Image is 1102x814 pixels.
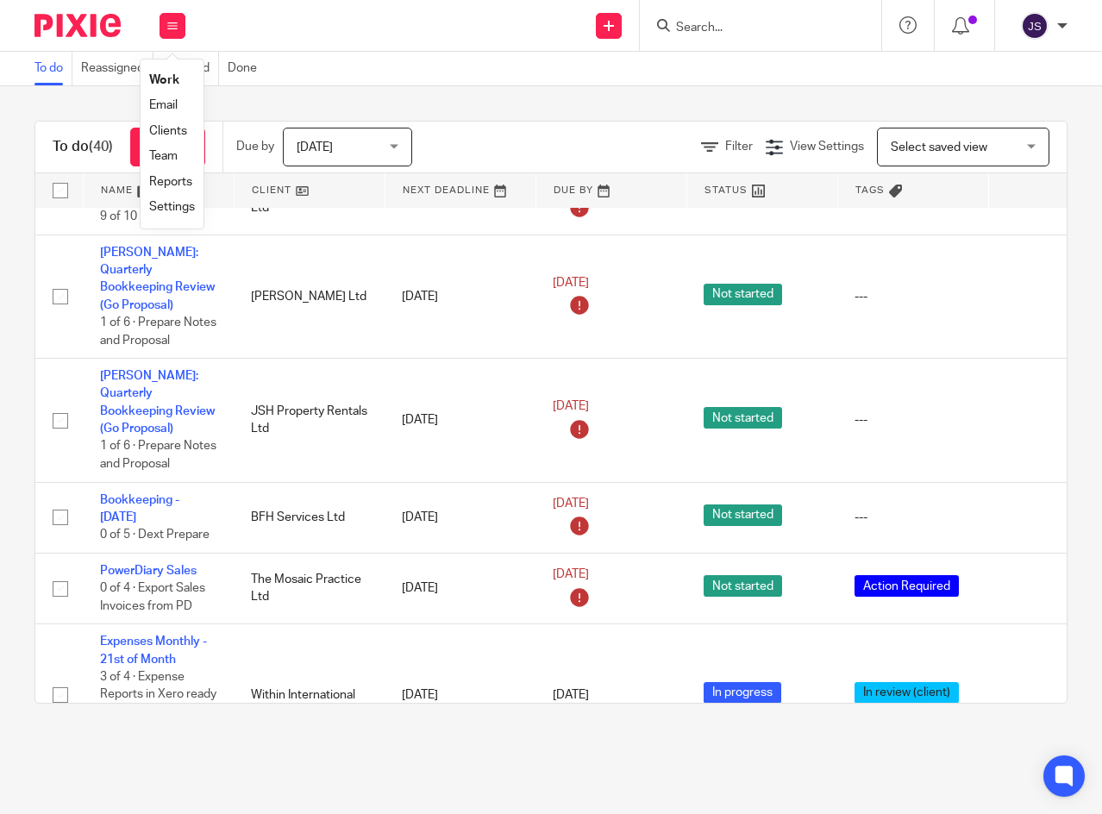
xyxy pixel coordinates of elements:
[297,141,333,153] span: [DATE]
[53,138,113,156] h1: To do
[553,689,589,701] span: [DATE]
[100,636,207,665] a: Expenses Monthly - 21st of Month
[385,553,535,623] td: [DATE]
[553,277,589,289] span: [DATE]
[553,568,589,580] span: [DATE]
[149,125,187,137] a: Clients
[234,553,385,623] td: The Mosaic Practice Ltd
[234,359,385,482] td: JSH Property Rentals Ltd
[891,141,987,153] span: Select saved view
[130,128,205,166] a: + Add task
[704,407,782,429] span: Not started
[385,359,535,482] td: [DATE]
[855,288,971,305] div: ---
[1021,12,1049,40] img: svg%3E
[725,141,753,153] span: Filter
[855,682,959,704] span: In review (client)
[100,370,215,435] a: [PERSON_NAME]: Quarterly Bookkeeping Review (Go Proposal)
[149,99,178,111] a: Email
[149,150,178,162] a: Team
[855,411,971,429] div: ---
[236,138,274,155] p: Due by
[855,185,885,195] span: Tags
[385,482,535,553] td: [DATE]
[100,441,216,471] span: 1 of 6 · Prepare Notes and Proposal
[385,624,535,767] td: [DATE]
[34,52,72,85] a: To do
[704,682,781,704] span: In progress
[100,316,216,347] span: 1 of 6 · Prepare Notes and Proposal
[790,141,864,153] span: View Settings
[34,14,121,37] img: Pixie
[100,565,197,577] a: PowerDiary Sales
[855,575,959,597] span: Action Required
[234,235,385,358] td: [PERSON_NAME] Ltd
[704,575,782,597] span: Not started
[100,582,205,612] span: 0 of 4 · Export Sales Invoices from PD
[100,247,215,311] a: [PERSON_NAME]: Quarterly Bookkeeping Review (Go Proposal)
[100,529,210,541] span: 0 of 5 · Dext Prepare
[385,235,535,358] td: [DATE]
[234,624,385,767] td: Within International
[704,284,782,305] span: Not started
[674,21,830,36] input: Search
[162,52,219,85] a: Snoozed
[149,74,179,86] a: Work
[228,52,266,85] a: Done
[100,494,179,523] a: Bookkeeping - [DATE]
[855,509,971,526] div: ---
[89,140,113,153] span: (40)
[100,210,180,222] span: 9 of 10 · No DD
[553,498,589,510] span: [DATE]
[100,671,216,754] span: 3 of 4 · Expense Reports in Xero ready for reimbursement payment to employees
[149,201,195,213] a: Settings
[149,176,192,188] a: Reports
[553,400,589,412] span: [DATE]
[234,482,385,553] td: BFH Services Ltd
[704,504,782,526] span: Not started
[81,52,153,85] a: Reassigned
